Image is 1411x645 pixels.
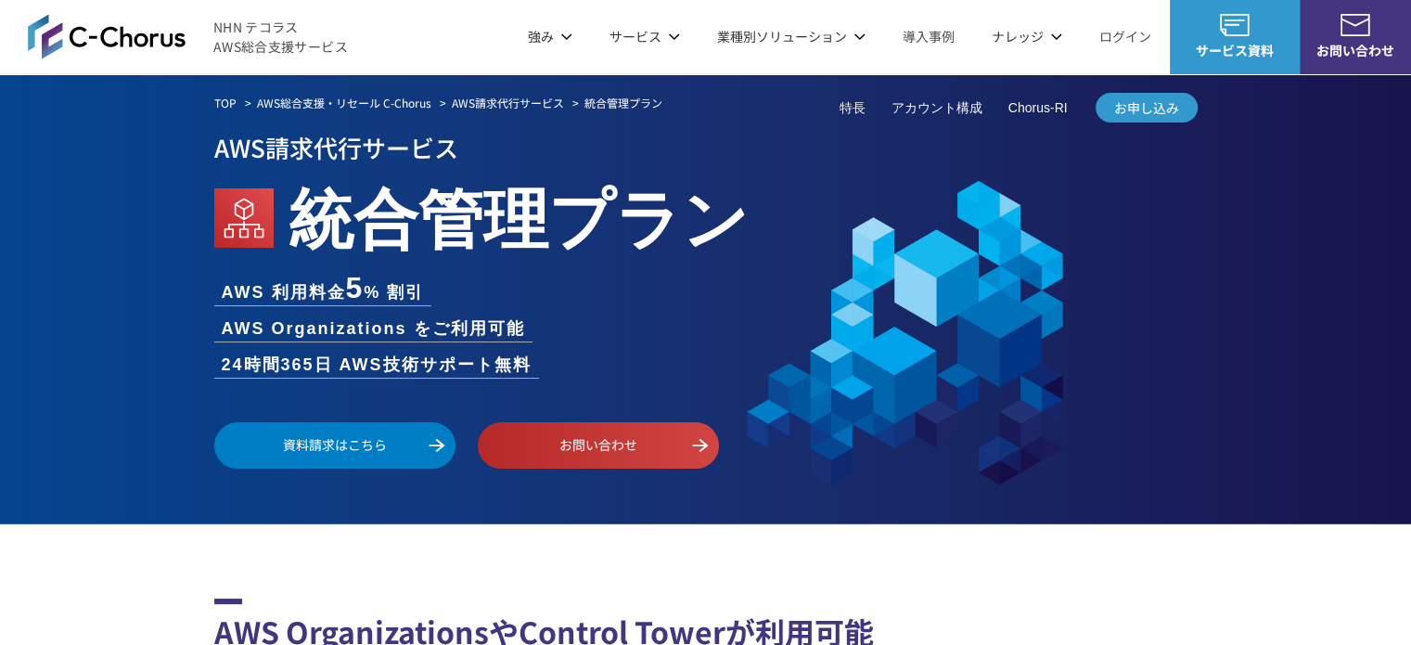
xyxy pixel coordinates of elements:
[1099,27,1151,46] a: ログイン
[28,14,348,58] a: AWS総合支援サービス C-ChorusNHN テコラスAWS総合支援サービス
[1170,41,1300,60] span: サービス資料
[903,27,955,46] a: 導入事例
[214,353,539,378] li: 24時間365日 AWS技術サポート無料
[1096,98,1198,118] span: お申し込み
[213,18,348,57] span: NHN テコラス AWS総合支援サービス
[346,271,365,304] span: 5
[584,95,662,110] em: 統合管理プラン
[992,27,1062,46] p: ナレッジ
[452,95,564,111] a: AWS請求代行サービス
[609,27,680,46] p: サービス
[214,422,455,469] a: 資料請求はこちら
[28,14,186,58] img: AWS総合支援サービス C-Chorus
[214,188,274,248] img: AWS Organizations
[1008,98,1068,118] a: Chorus-RI
[891,98,982,118] a: アカウント構成
[478,422,719,469] a: お問い合わせ
[214,95,237,111] a: TOP
[1340,14,1370,36] img: お問い合わせ
[257,95,431,111] a: AWS総合支援・リセール C-Chorus
[1096,93,1198,123] a: お申し込み
[1220,14,1250,36] img: AWS総合支援サービス C-Chorus サービス資料
[1300,41,1411,60] span: お問い合わせ
[840,98,866,118] a: 特長
[214,273,432,305] li: AWS 利用料金 % 割引
[717,27,866,46] p: 業種別ソリューション
[214,316,532,342] li: AWS Organizations をご利用可能
[214,127,1198,167] p: AWS請求代行サービス
[528,27,572,46] p: 強み
[289,167,749,262] em: 統合管理プラン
